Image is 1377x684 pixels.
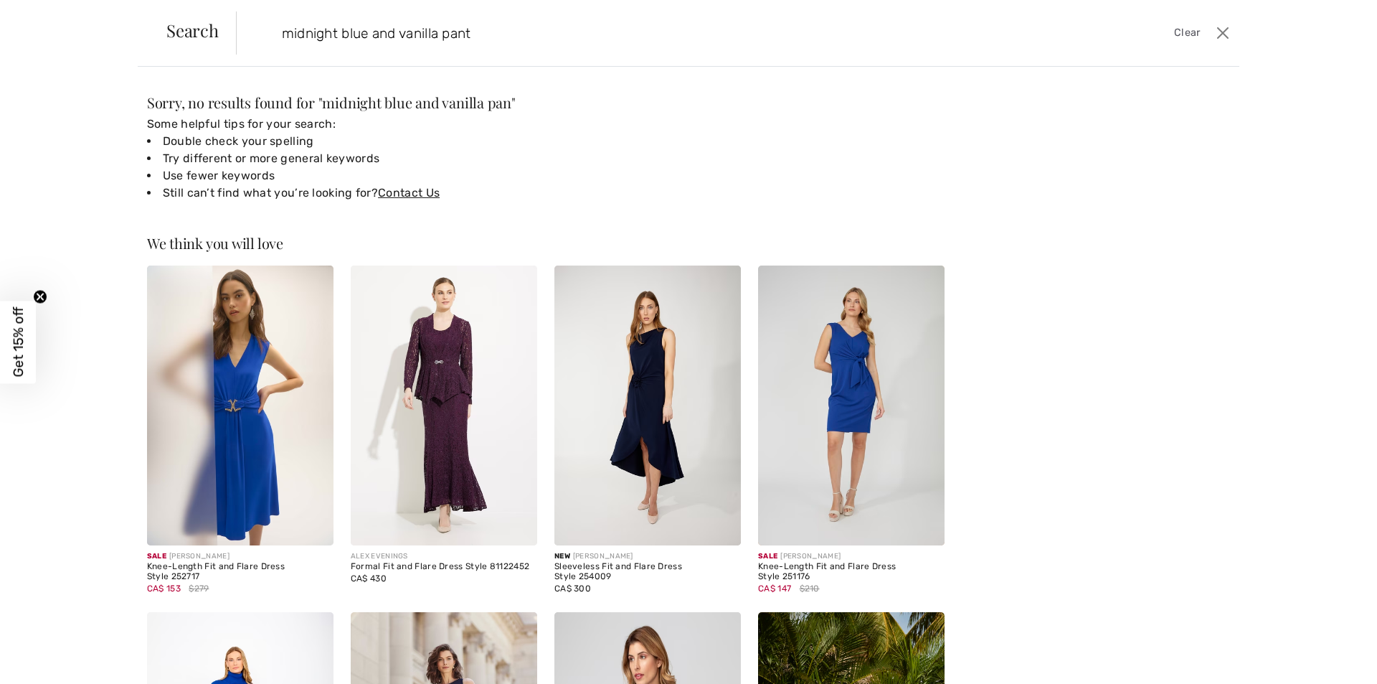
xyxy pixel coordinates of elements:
[758,552,777,561] span: Sale
[351,551,537,562] div: ALEX EVENINGS
[147,133,945,150] li: Double check your spelling
[351,573,387,584] span: CA$ 430
[147,184,945,202] li: Still can’t find what you’re looking for?
[147,233,283,253] span: We think you will love
[554,552,570,561] span: New
[351,562,537,572] div: Formal Fit and Flare Dress Style 81122452
[800,582,820,595] span: $210
[758,551,945,562] div: [PERSON_NAME]
[166,22,219,39] span: Search
[147,584,181,594] span: CA$ 153
[351,266,537,545] img: Formal Fit and Flare Dress Style 81122452. Navy
[189,582,209,595] span: $279
[1212,22,1234,44] button: Close
[554,584,591,594] span: CA$ 300
[1174,25,1201,41] span: Clear
[147,551,333,562] div: [PERSON_NAME]
[32,10,62,23] span: Help
[554,266,741,545] img: Sleeveless Fit and Flare Dress Style 254009. Midnight
[147,167,945,184] li: Use fewer keywords
[147,266,333,545] img: Knee-Length Fit and Flare Dress Style 252717. Royal Sapphire 163
[147,552,166,561] span: Sale
[554,562,741,582] div: Sleeveless Fit and Flare Dress Style 254009
[10,307,27,378] span: Get 15% off
[758,266,945,545] img: Knee-Length Fit and Flare Dress Style 251176. Royal
[322,93,511,112] span: midnight blue and vanilla pan
[271,11,977,55] input: TYPE TO SEARCH
[378,186,440,200] a: Contact Us
[758,584,791,594] span: CA$ 147
[147,150,945,167] li: Try different or more general keywords
[147,95,945,110] div: Sorry, no results found for " "
[758,562,945,582] div: Knee-Length Fit and Flare Dress Style 251176
[33,289,47,304] button: Close teaser
[147,116,945,202] div: Some helpful tips for your search:
[554,551,741,562] div: [PERSON_NAME]
[147,562,333,582] div: Knee-Length Fit and Flare Dress Style 252717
